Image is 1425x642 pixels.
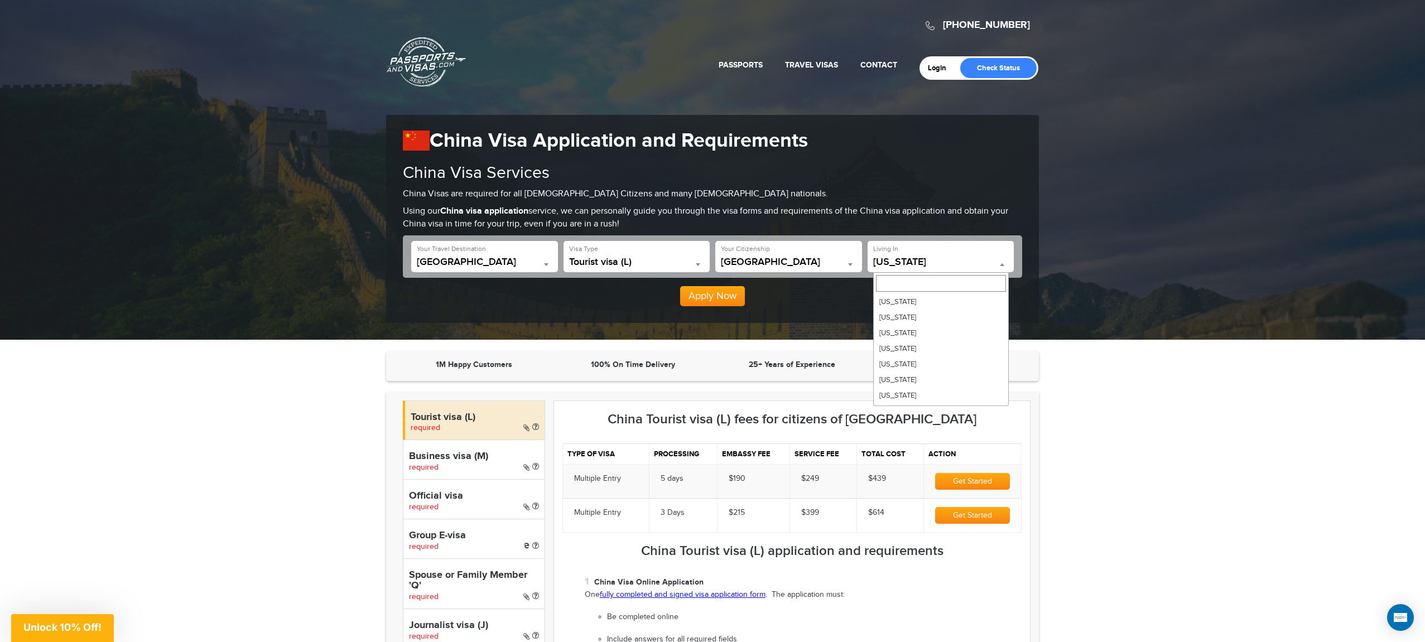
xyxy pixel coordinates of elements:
[562,412,1022,427] h3: China Tourist visa (L) fees for citizens of [GEOGRAPHIC_DATA]
[562,544,1022,558] h3: China Tourist visa (L) application and requirements
[417,257,552,272] span: China
[563,443,649,464] th: Type of visa
[409,451,539,462] h4: Business visa (M)
[943,19,1030,31] a: [PHONE_NUMBER]
[411,423,440,432] span: required
[868,508,884,517] span: $614
[409,491,539,502] h4: Official visa
[874,341,1008,356] li: [US_STATE]
[409,463,439,472] span: required
[874,372,1008,388] li: [US_STATE]
[387,37,466,87] a: Passports & [DOMAIN_NAME]
[873,257,1009,268] span: Georgia
[594,577,704,587] strong: China Visa Online Application
[868,474,886,483] span: $439
[801,508,819,517] span: $399
[721,244,770,254] label: Your Citizenship
[789,443,857,464] th: Service fee
[569,257,705,268] span: Tourist visa (L)
[721,257,856,268] span: United States
[417,257,552,268] span: China
[409,503,439,511] span: required
[409,570,539,592] h4: Spouse or Family Member 'Q'
[935,477,1010,486] a: Get Started
[409,530,539,542] h4: Group E-visa
[719,60,763,70] a: Passports
[574,474,621,483] span: Multiple Entry
[680,286,745,306] button: Apply Now
[874,294,1008,310] li: [US_STATE]
[935,511,1010,520] a: Get Started
[661,508,685,517] span: 3 Days
[785,60,838,70] a: Travel Visas
[661,474,683,483] span: 5 days
[569,257,705,272] span: Tourist visa (L)
[873,257,1009,272] span: Georgia
[935,473,1010,490] button: Get Started
[600,590,766,599] a: fully completed and signed visa application form
[874,310,1008,325] li: [US_STATE]
[718,443,789,464] th: Embassy fee
[729,508,745,517] span: $215
[569,244,598,254] label: Visa Type
[749,360,835,369] strong: 25+ Years of Experience
[409,620,539,631] h4: Journalist visa (J)
[607,612,1022,623] li: Be completed online
[935,507,1010,524] button: Get Started
[417,244,486,254] label: Your Travel Destination
[403,205,1022,231] p: Using our service, we can personally guide you through the visa forms and requirements of the Chi...
[874,403,1008,419] li: [US_STATE]
[876,275,1006,292] input: Search
[440,206,528,216] strong: China visa application
[403,129,1022,153] h1: China Visa Application and Requirements
[436,360,512,369] strong: 1M Happy Customers
[960,58,1037,78] a: Check Status
[721,257,856,272] span: United States
[874,388,1008,403] li: [US_STATE]
[729,474,745,483] span: $190
[649,443,718,464] th: Processing
[873,244,898,254] label: Living In
[403,188,1022,201] p: China Visas are required for all [DEMOGRAPHIC_DATA] Citizens and many [DEMOGRAPHIC_DATA] nationals.
[409,592,439,601] span: required
[860,60,897,70] a: Contact
[923,443,1021,464] th: Action
[874,356,1008,372] li: [US_STATE]
[403,164,1022,182] h2: China Visa Services
[409,542,439,551] span: required
[928,64,954,73] a: Login
[11,614,114,642] div: Unlock 10% Off!
[585,590,1022,601] p: One . The application must:
[574,508,621,517] span: Multiple Entry
[409,632,439,641] span: required
[801,474,819,483] span: $249
[1387,604,1414,631] div: Open Intercom Messenger
[591,360,675,369] strong: 100% On Time Delivery
[874,325,1008,341] li: [US_STATE]
[411,412,539,423] h4: Tourist visa (L)
[857,443,923,464] th: Total cost
[23,621,102,633] span: Unlock 10% Off!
